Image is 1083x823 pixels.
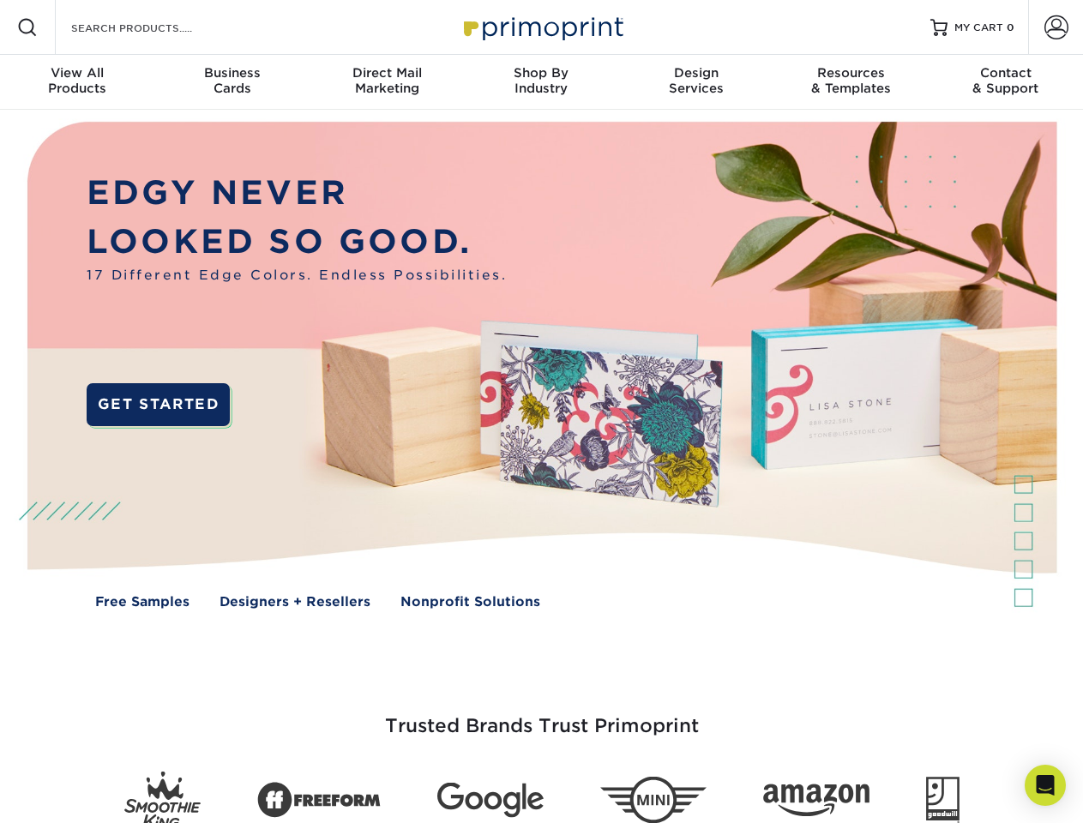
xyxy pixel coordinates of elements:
img: Google [437,783,544,818]
a: Free Samples [95,592,190,612]
iframe: Google Customer Reviews [4,771,146,817]
div: Services [619,65,773,96]
span: Resources [773,65,928,81]
div: Open Intercom Messenger [1025,765,1066,806]
a: Designers + Resellers [220,592,370,612]
a: BusinessCards [154,55,309,110]
a: Nonprofit Solutions [400,592,540,612]
span: 17 Different Edge Colors. Endless Possibilities. [87,266,507,285]
a: Contact& Support [929,55,1083,110]
a: Resources& Templates [773,55,928,110]
span: Direct Mail [310,65,464,81]
img: Goodwill [926,777,960,823]
div: Marketing [310,65,464,96]
p: LOOKED SO GOOD. [87,218,507,267]
span: Business [154,65,309,81]
span: Shop By [464,65,618,81]
img: Primoprint [456,9,628,45]
span: MY CART [954,21,1003,35]
span: Contact [929,65,1083,81]
div: Cards [154,65,309,96]
span: 0 [1007,21,1014,33]
span: Design [619,65,773,81]
input: SEARCH PRODUCTS..... [69,17,237,38]
div: & Templates [773,65,928,96]
p: EDGY NEVER [87,169,507,218]
a: GET STARTED [87,383,230,426]
a: Direct MailMarketing [310,55,464,110]
a: DesignServices [619,55,773,110]
div: & Support [929,65,1083,96]
img: Amazon [763,784,869,817]
h3: Trusted Brands Trust Primoprint [40,674,1044,758]
div: Industry [464,65,618,96]
a: Shop ByIndustry [464,55,618,110]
